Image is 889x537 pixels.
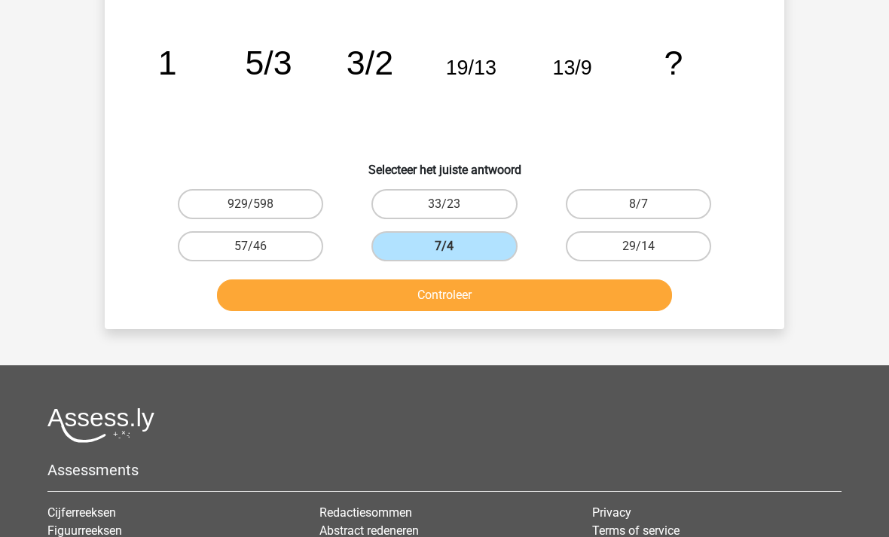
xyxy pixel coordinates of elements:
[47,505,116,520] a: Cijferreeksen
[217,279,673,311] button: Controleer
[446,56,496,79] tspan: 19/13
[371,231,517,261] label: 7/4
[664,44,683,81] tspan: ?
[178,231,323,261] label: 57/46
[245,44,292,81] tspan: 5/3
[47,461,842,479] h5: Assessments
[178,189,323,219] label: 929/598
[158,44,177,81] tspan: 1
[592,505,631,520] a: Privacy
[347,44,393,81] tspan: 3/2
[371,189,517,219] label: 33/23
[552,56,591,79] tspan: 13/9
[319,505,412,520] a: Redactiesommen
[47,407,154,443] img: Assessly logo
[129,151,760,177] h6: Selecteer het juiste antwoord
[566,189,711,219] label: 8/7
[566,231,711,261] label: 29/14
